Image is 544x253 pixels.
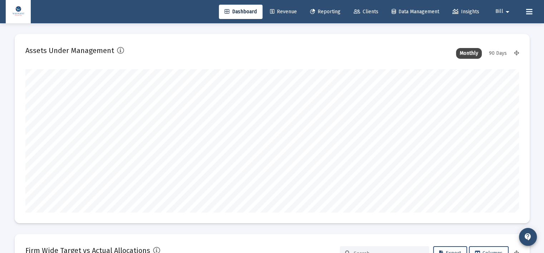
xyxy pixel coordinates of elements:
span: Data Management [392,9,439,15]
a: Dashboard [219,5,263,19]
span: Clients [354,9,378,15]
mat-icon: contact_support [524,233,532,241]
a: Revenue [264,5,303,19]
span: Dashboard [225,9,257,15]
button: Bill [487,4,520,19]
a: Reporting [304,5,346,19]
span: Bill [495,9,503,15]
a: Insights [447,5,485,19]
a: Clients [348,5,384,19]
img: Dashboard [11,5,25,19]
div: Monthly [456,48,482,59]
span: Revenue [270,9,297,15]
span: Reporting [310,9,340,15]
div: 90 Days [485,48,510,59]
a: Data Management [386,5,445,19]
h2: Assets Under Management [25,45,114,56]
span: Insights [452,9,479,15]
mat-icon: arrow_drop_down [503,5,512,19]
